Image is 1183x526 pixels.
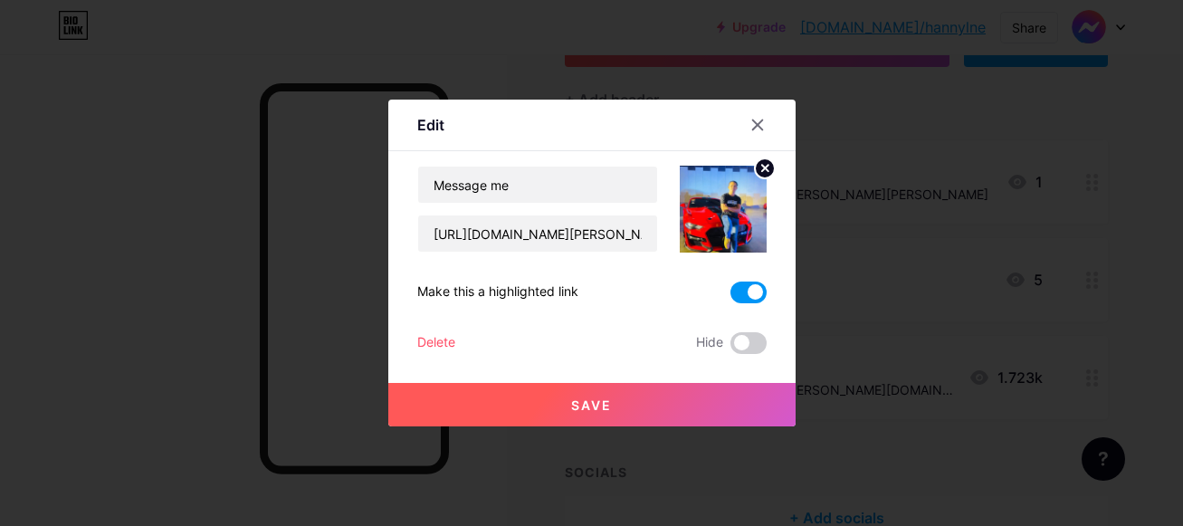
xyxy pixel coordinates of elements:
[417,114,444,136] div: Edit
[680,166,767,253] img: link_thumbnail
[417,282,578,303] div: Make this a highlighted link
[571,397,612,413] span: Save
[418,167,657,203] input: Title
[696,332,723,354] span: Hide
[388,383,796,426] button: Save
[417,332,455,354] div: Delete
[418,215,657,252] input: URL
